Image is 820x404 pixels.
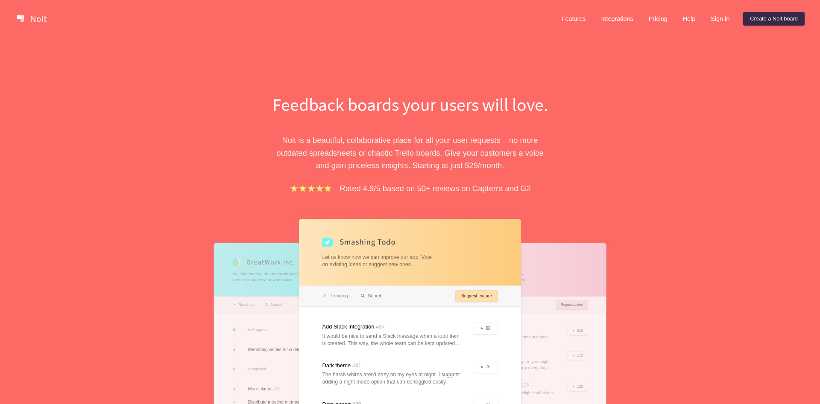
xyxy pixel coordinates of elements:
[594,12,640,26] a: Integrations
[676,12,703,26] a: Help
[263,92,557,117] h1: Feedback boards your users will love.
[263,134,557,171] p: Nolt is a beautiful, collaborative place for all your user requests – no more outdated spreadshee...
[289,183,333,193] img: stars.b067e34983.png
[555,12,593,26] a: Features
[340,182,531,195] p: Rated 4.9/5 based on 50+ reviews on Capterra and G2
[743,12,805,26] a: Create a Nolt board
[642,12,674,26] a: Pricing
[704,12,736,26] a: Sign in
